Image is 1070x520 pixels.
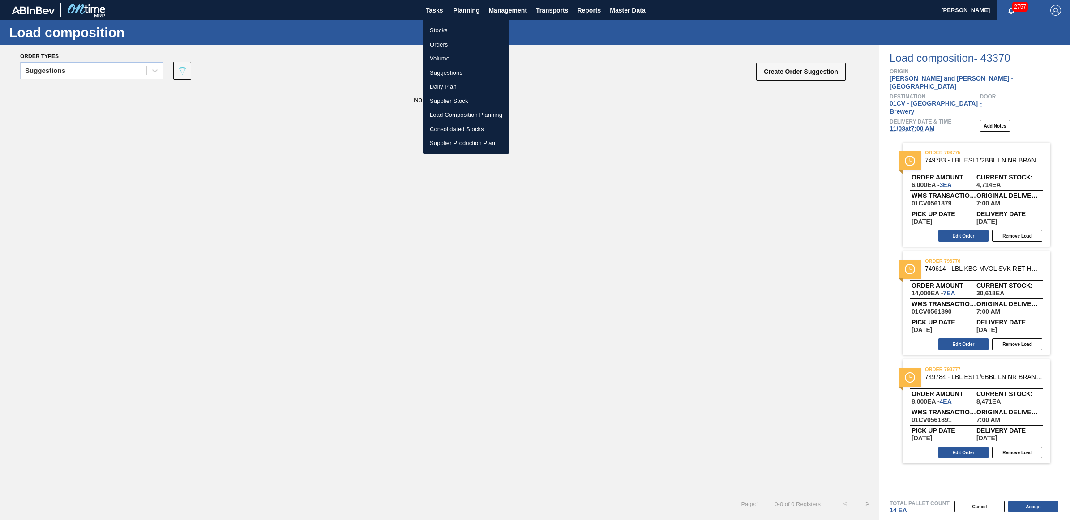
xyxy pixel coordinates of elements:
[423,108,509,122] a: Load Composition Planning
[423,122,509,136] a: Consolidated Stocks
[423,66,509,80] a: Suggestions
[423,23,509,38] a: Stocks
[423,136,509,150] a: Supplier Production Plan
[423,51,509,66] a: Volume
[423,80,509,94] a: Daily Plan
[423,38,509,52] a: Orders
[423,94,509,108] a: Supplier Stock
